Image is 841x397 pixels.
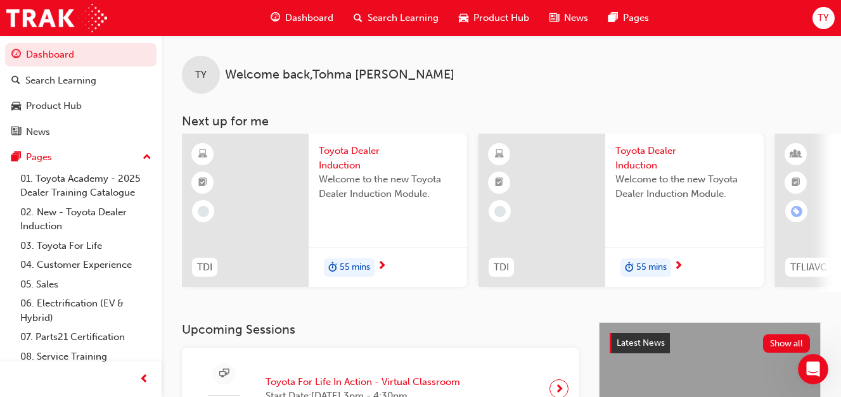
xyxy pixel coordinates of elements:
span: Toyota Dealer Induction [615,144,754,172]
span: Dashboard [285,11,333,25]
span: booktick-icon [792,175,800,191]
a: 06. Electrification (EV & Hybrid) [15,294,157,327]
span: Product Hub [473,11,529,25]
a: 08. Service Training [15,347,157,367]
div: Search Learning [25,73,96,88]
span: booktick-icon [198,175,207,191]
span: pages-icon [11,152,21,163]
a: pages-iconPages [598,5,659,31]
span: duration-icon [328,260,337,276]
div: Pages [26,150,52,165]
span: learningResourceType_ELEARNING-icon [495,146,504,163]
span: next-icon [674,261,683,272]
span: Toyota Dealer Induction [319,144,457,172]
span: duration-icon [625,260,634,276]
button: Show all [763,334,811,353]
span: car-icon [11,101,21,112]
h3: Next up for me [162,114,841,129]
div: Product Hub [26,99,82,113]
span: search-icon [354,10,363,26]
span: learningResourceType_ELEARNING-icon [198,146,207,163]
span: pages-icon [608,10,618,26]
span: car-icon [459,10,468,26]
span: TDI [494,260,509,275]
a: News [5,120,157,144]
span: Search Learning [368,11,439,25]
span: booktick-icon [495,175,504,191]
a: car-iconProduct Hub [449,5,539,31]
span: learningRecordVerb_ENROLL-icon [791,206,802,217]
span: learningRecordVerb_NONE-icon [494,206,506,217]
button: DashboardSearch LearningProduct HubNews [5,41,157,146]
span: TY [195,68,207,82]
a: news-iconNews [539,5,598,31]
a: 07. Parts21 Certification [15,327,157,347]
span: Toyota For Life In Action - Virtual Classroom [266,375,460,389]
span: Welcome to the new Toyota Dealer Induction Module. [319,172,457,201]
span: learningResourceType_INSTRUCTOR_LED-icon [792,146,800,163]
a: Latest NewsShow all [610,333,810,353]
span: News [564,11,588,25]
button: TY [812,7,835,29]
a: 02. New - Toyota Dealer Induction [15,203,157,236]
span: Pages [623,11,649,25]
a: 01. Toyota Academy - 2025 Dealer Training Catalogue [15,169,157,203]
span: prev-icon [139,372,149,388]
a: guage-iconDashboard [260,5,343,31]
div: News [26,125,50,139]
a: 04. Customer Experience [15,255,157,275]
span: 55 mins [636,260,667,275]
a: Search Learning [5,69,157,92]
span: news-icon [549,10,559,26]
a: TDIToyota Dealer InductionWelcome to the new Toyota Dealer Induction Module.duration-icon55 mins [478,134,764,287]
span: 55 mins [340,260,370,275]
span: up-icon [143,149,151,166]
span: Welcome to the new Toyota Dealer Induction Module. [615,172,754,201]
span: news-icon [11,127,21,138]
span: guage-icon [271,10,280,26]
span: TY [818,11,829,25]
a: 03. Toyota For Life [15,236,157,256]
button: Pages [5,146,157,169]
a: TDIToyota Dealer InductionWelcome to the new Toyota Dealer Induction Module.duration-icon55 mins [182,134,467,287]
img: Trak [6,4,107,32]
span: learningRecordVerb_NONE-icon [198,206,209,217]
span: TDI [197,260,212,275]
span: search-icon [11,75,20,87]
iframe: Intercom live chat [798,354,828,384]
span: Welcome back , Tohma [PERSON_NAME] [225,68,454,82]
span: next-icon [377,261,387,272]
span: Latest News [617,337,665,348]
span: guage-icon [11,49,21,61]
a: Product Hub [5,94,157,118]
span: TFLIAVC [790,260,827,275]
span: sessionType_ONLINE_URL-icon [219,366,229,382]
a: Dashboard [5,43,157,66]
a: 05. Sales [15,275,157,294]
a: search-iconSearch Learning [343,5,449,31]
h3: Upcoming Sessions [182,322,579,337]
